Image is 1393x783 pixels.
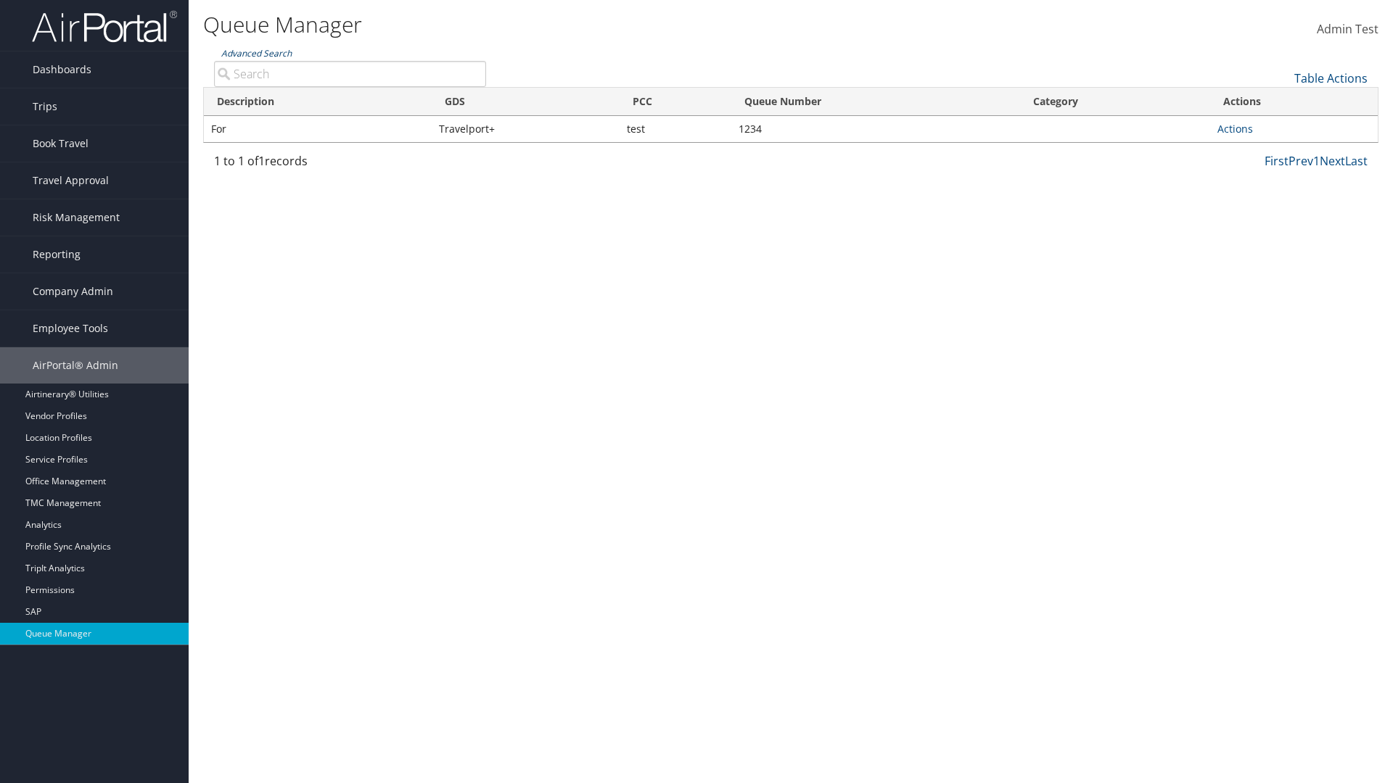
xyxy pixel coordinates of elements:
[204,88,432,116] th: Description: activate to sort column ascending
[203,9,987,40] h1: Queue Manager
[204,116,432,142] td: For
[731,116,1020,142] td: 1234
[32,9,177,43] img: airportal-logo.png
[1317,7,1378,52] a: Admin Test
[214,61,486,87] input: Advanced Search
[33,347,118,384] span: AirPortal® Admin
[731,88,1020,116] th: Queue Number: activate to sort column ascending
[1217,122,1253,136] a: Actions
[33,273,113,310] span: Company Admin
[221,47,292,59] a: Advanced Search
[33,51,91,88] span: Dashboards
[620,88,731,116] th: PCC: activate to sort column ascending
[1020,88,1210,116] th: Category: activate to sort column ascending
[258,153,265,169] span: 1
[1265,153,1289,169] a: First
[1289,153,1313,169] a: Prev
[1313,153,1320,169] a: 1
[1210,88,1378,116] th: Actions
[33,88,57,125] span: Trips
[33,236,81,273] span: Reporting
[1317,21,1378,37] span: Admin Test
[620,116,731,142] td: test
[214,152,486,177] div: 1 to 1 of records
[33,310,108,347] span: Employee Tools
[33,125,89,162] span: Book Travel
[432,116,620,142] td: Travelport+
[1294,70,1368,86] a: Table Actions
[432,88,620,116] th: GDS: activate to sort column ascending
[1345,153,1368,169] a: Last
[1320,153,1345,169] a: Next
[33,162,109,199] span: Travel Approval
[33,199,120,236] span: Risk Management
